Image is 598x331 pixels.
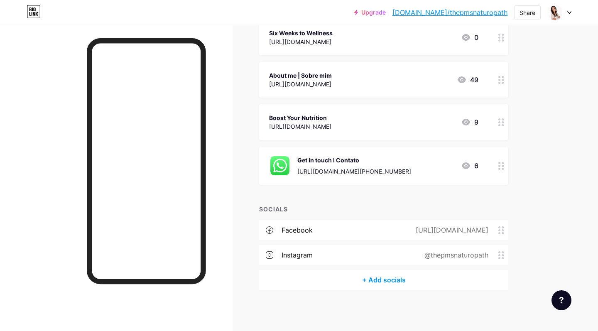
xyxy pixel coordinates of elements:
div: [URL][DOMAIN_NAME] [269,37,333,46]
div: + Add socials [259,270,508,290]
a: [DOMAIN_NAME]/thepmsnaturopath [392,7,507,17]
div: SOCIALS [259,205,508,213]
div: [URL][DOMAIN_NAME] [269,122,331,131]
div: facebook [282,225,313,235]
div: 0 [461,32,478,42]
img: Get in touch I Contato [269,155,291,177]
div: Six Weeks to Wellness [269,29,333,37]
div: Boost Your Nutrition [269,113,331,122]
div: @thepmsnaturopath [411,250,498,260]
div: 9 [461,117,478,127]
div: [URL][DOMAIN_NAME][PHONE_NUMBER] [297,167,411,176]
div: 49 [457,75,478,85]
div: Get in touch I Contato [297,156,411,164]
div: instagram [282,250,313,260]
div: 6 [461,161,478,171]
div: [URL][DOMAIN_NAME] [402,225,498,235]
a: Upgrade [354,9,386,16]
div: [URL][DOMAIN_NAME] [269,80,332,88]
img: Marina Carvalho [547,5,563,20]
div: About me | Sobre mim [269,71,332,80]
div: Share [520,8,535,17]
